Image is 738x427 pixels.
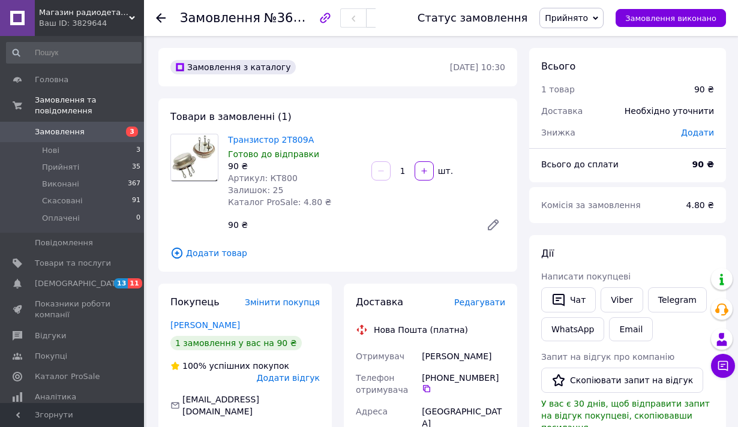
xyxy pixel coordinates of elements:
span: Каталог ProSale: 4.80 ₴ [228,197,331,207]
div: 90 ₴ [694,83,714,95]
span: Оплачені [42,213,80,224]
span: Телефон отримувача [356,373,408,395]
span: 11 [128,278,142,288]
span: Покупець [170,296,220,308]
span: 91 [132,196,140,206]
span: Магазин радиодеталей RadioProm [39,7,129,18]
div: Ваш ID: 3829644 [39,18,144,29]
span: Товари в замовленні (1) [170,111,292,122]
span: Виконані [42,179,79,190]
span: Залишок: 25 [228,185,283,195]
span: Доставка [356,296,403,308]
input: Пошук [6,42,142,64]
span: 3 [126,127,138,137]
span: Головна [35,74,68,85]
span: Написати покупцеві [541,272,631,281]
img: Транзистор 2Т809А [172,134,217,181]
div: Статус замовлення [418,12,528,24]
span: 3 [136,145,140,156]
button: Email [609,317,653,341]
span: Показники роботи компанії [35,299,111,320]
span: Готово до відправки [228,149,319,159]
a: WhatsApp [541,317,604,341]
span: 13 [114,278,128,288]
span: Скасовані [42,196,83,206]
span: 35 [132,162,140,173]
button: Чат з покупцем [711,354,735,378]
a: Редагувати [481,213,505,237]
a: [PERSON_NAME] [170,320,240,330]
div: 90 ₴ [228,160,362,172]
span: Каталог ProSale [35,371,100,382]
div: [PERSON_NAME] [419,345,508,367]
button: Чат [541,287,596,312]
span: [DEMOGRAPHIC_DATA] [35,278,124,289]
div: [PHONE_NUMBER] [422,372,505,393]
div: 1 замовлення у вас на 90 ₴ [170,336,302,350]
div: Нова Пошта (платна) [371,324,471,336]
span: Повідомлення [35,237,93,248]
span: Всього до сплати [541,160,619,169]
span: Додати відгук [257,373,320,383]
a: Транзистор 2Т809А [228,135,314,145]
span: 0 [136,213,140,224]
span: 1 товар [541,85,575,94]
span: Товари та послуги [35,258,111,269]
span: Замовлення [180,11,260,25]
time: [DATE] 10:30 [450,62,505,72]
span: 100% [182,361,206,371]
span: Додати [681,128,714,137]
span: Дії [541,248,554,259]
span: Аналітика [35,392,76,402]
div: успішних покупок [170,360,289,372]
span: [EMAIL_ADDRESS][DOMAIN_NAME] [182,395,259,416]
span: Артикул: КТ800 [228,173,298,183]
a: Telegram [648,287,707,312]
span: 4.80 ₴ [686,200,714,210]
span: 367 [128,179,140,190]
span: Відгуки [35,330,66,341]
div: Замовлення з каталогу [170,60,296,74]
div: Повернутися назад [156,12,166,24]
span: Редагувати [454,297,505,307]
div: шт. [435,165,454,177]
span: Додати товар [170,246,505,260]
span: Нові [42,145,59,156]
button: Замовлення виконано [616,9,726,27]
span: Покупці [35,351,67,362]
span: Змінити покупця [245,297,320,307]
span: №364307149 [264,10,349,25]
span: Запит на відгук про компанію [541,352,674,362]
button: Скопіювати запит на відгук [541,368,703,393]
div: 90 ₴ [223,216,476,233]
span: Прийнято [545,13,588,23]
div: Необхідно уточнити [617,98,721,124]
span: Всього [541,61,575,72]
span: Комісія за замовлення [541,200,641,210]
span: Замовлення та повідомлення [35,95,144,116]
a: Viber [601,287,643,312]
span: Доставка [541,106,583,116]
span: Замовлення виконано [625,14,716,23]
span: Адреса [356,407,388,416]
span: Замовлення [35,127,85,137]
span: Знижка [541,128,575,137]
span: Прийняті [42,162,79,173]
span: Отримувач [356,351,404,361]
b: 90 ₴ [692,160,714,169]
